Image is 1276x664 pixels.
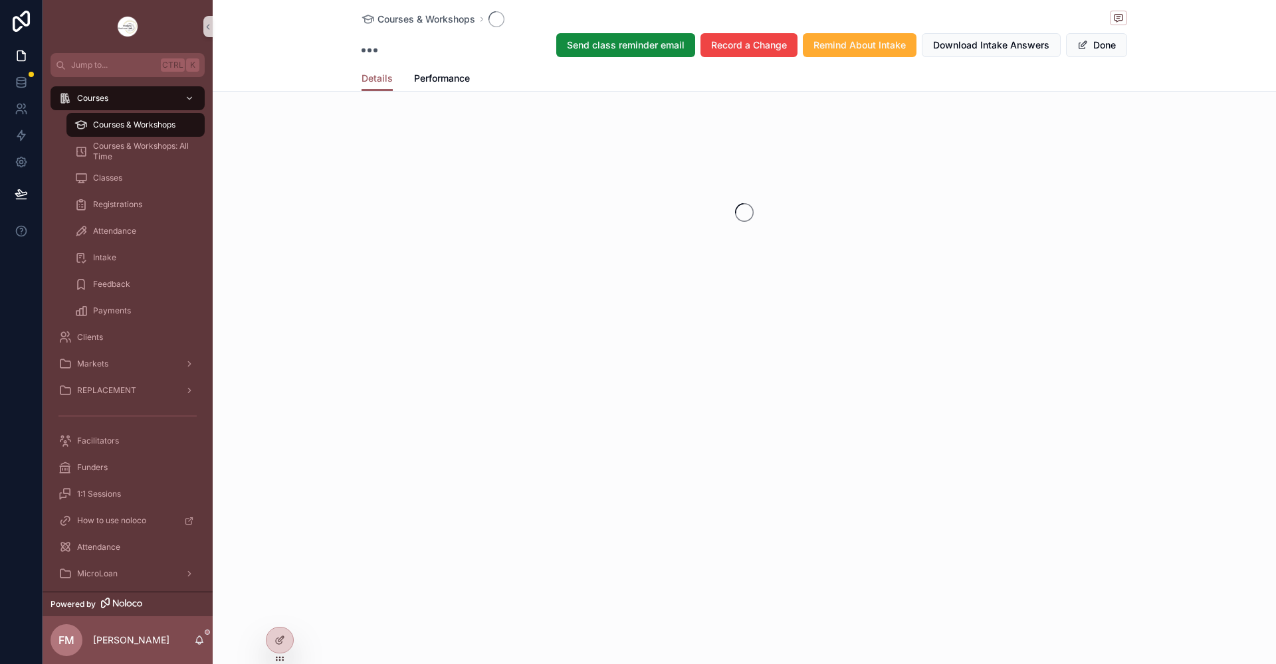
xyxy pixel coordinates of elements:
[51,429,205,453] a: Facilitators
[93,141,191,162] span: Courses & Workshops: All Time
[922,33,1061,57] button: Download Intake Answers
[813,39,906,52] span: Remind About Intake
[362,13,475,26] a: Courses & Workshops
[66,139,205,163] a: Courses & Workshops: All Time
[51,535,205,559] a: Attendance
[567,39,685,52] span: Send class reminder email
[77,489,121,499] span: 1:1 Sessions
[58,632,74,648] span: FM
[66,166,205,190] a: Classes
[700,33,797,57] button: Record a Change
[93,279,130,290] span: Feedback
[66,299,205,323] a: Payments
[77,542,120,552] span: Attendance
[51,86,205,110] a: Courses
[51,352,205,376] a: Markets
[51,456,205,479] a: Funders
[77,436,119,446] span: Facilitators
[803,33,916,57] button: Remind About Intake
[93,199,142,210] span: Registrations
[93,120,175,130] span: Courses & Workshops
[77,568,118,579] span: MicroLoan
[51,509,205,533] a: How to use noloco
[51,378,205,402] a: REPLACEMENT
[93,305,131,316] span: Payments
[66,272,205,296] a: Feedback
[93,633,169,647] p: [PERSON_NAME]
[51,53,205,77] button: Jump to...CtrlK
[93,252,116,263] span: Intake
[362,72,393,85] span: Details
[77,359,108,369] span: Markets
[161,58,185,72] span: Ctrl
[66,219,205,243] a: Attendance
[71,60,156,70] span: Jump to...
[77,385,136,396] span: REPLACEMENT
[51,599,96,610] span: Powered by
[117,16,138,37] img: App logo
[93,173,122,183] span: Classes
[933,39,1049,52] span: Download Intake Answers
[77,462,108,473] span: Funders
[66,246,205,270] a: Intake
[51,325,205,349] a: Clients
[43,592,213,616] a: Powered by
[711,39,787,52] span: Record a Change
[43,77,213,592] div: scrollable content
[1066,33,1127,57] button: Done
[77,515,146,526] span: How to use noloco
[51,482,205,506] a: 1:1 Sessions
[93,226,136,236] span: Attendance
[77,93,108,104] span: Courses
[414,66,470,93] a: Performance
[362,66,393,92] a: Details
[77,332,103,343] span: Clients
[377,13,475,26] span: Courses & Workshops
[414,72,470,85] span: Performance
[66,193,205,216] a: Registrations
[556,33,695,57] button: Send class reminder email
[187,60,198,70] span: K
[66,113,205,137] a: Courses & Workshops
[51,562,205,586] a: MicroLoan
